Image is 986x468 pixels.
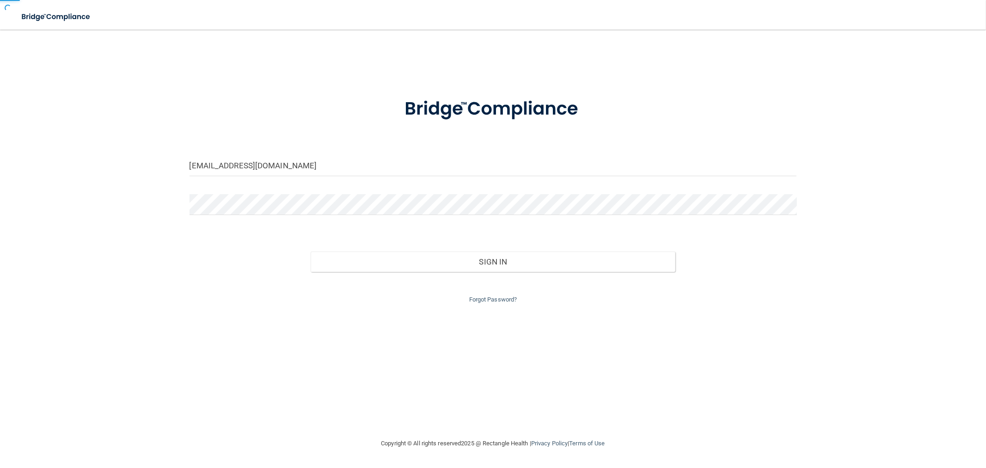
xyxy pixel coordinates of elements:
a: Terms of Use [569,440,605,447]
input: Email [190,155,797,176]
iframe: Drift Widget Chat Controller [827,403,975,439]
img: bridge_compliance_login_screen.278c3ca4.svg [386,85,601,133]
div: Copyright © All rights reserved 2025 @ Rectangle Health | | [325,429,662,458]
a: Forgot Password? [469,296,517,303]
a: Privacy Policy [531,440,568,447]
img: bridge_compliance_login_screen.278c3ca4.svg [14,7,99,26]
button: Sign In [311,252,675,272]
